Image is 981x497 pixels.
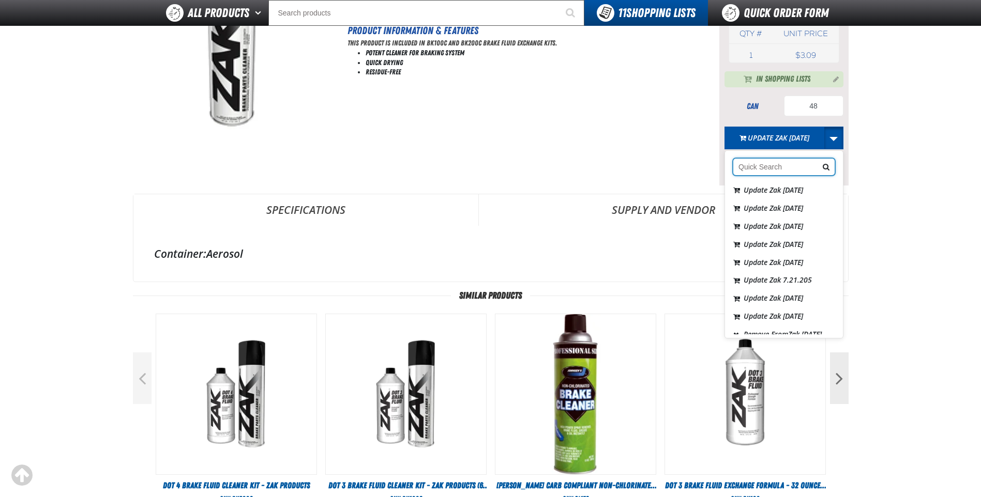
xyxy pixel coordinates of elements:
[479,194,848,225] a: Supply and Vendor
[773,48,838,63] td: $3.09
[825,72,841,85] button: Manage current product in the Shopping List
[163,480,310,490] span: DOT 4 Brake Fluid Cleaner Kit - ZAK Products
[366,67,693,77] li: Residue-Free
[744,329,822,339] span: Remove From
[495,314,656,474] : View Details of the Johnsen's Carb Compliant Non-Chlorinated Brake Parts Cleaner
[618,6,626,20] strong: 11
[733,159,835,175] input: Search shopping lists
[749,51,752,60] span: 1
[788,329,822,339] span: Zak [DATE]
[784,96,843,116] input: Product Quantity
[366,58,693,68] li: Quick Drying
[830,352,849,404] button: Next
[773,24,838,43] th: Unit price
[348,23,693,38] h2: Product Information & Features
[10,464,33,487] div: Scroll to the top
[727,254,841,272] button: Update Zak [DATE]
[725,149,843,172] span: You must order this product in increments of 12
[727,272,841,290] button: Update Zak 7.21.205
[725,127,824,149] button: Update Zak [DATE]
[727,218,841,236] button: Update Zak [DATE]
[665,480,826,491] a: DOT 3 Brake Fluid Exchange Formula - 32 Ounce - ZAK Products
[495,480,656,491] a: [PERSON_NAME] Carb Compliant Non-Chlorinated Brake Parts Cleaner
[756,73,810,86] span: In Shopping Lists
[824,127,843,149] a: More Actions
[326,314,486,474] img: DOT 3 Brake Fluid Cleaner Kit - ZAK Products (6 Kits per Case)
[326,314,486,474] : View Details of the DOT 3 Brake Fluid Cleaner Kit - ZAK Products (6 Kits per Case)
[154,246,827,261] div: Aerosol
[729,24,773,43] th: Qty #
[727,181,841,199] button: Update Zak [DATE]
[188,4,249,22] span: All Products
[725,150,843,338] div: More Actions
[366,48,693,58] li: Potent Cleaner for Braking System
[325,480,487,491] a: DOT 3 Brake Fluid Cleaner Kit - ZAK Products (6 Kits per Case)
[156,314,316,474] img: DOT 4 Brake Fluid Cleaner Kit - ZAK Products
[727,307,841,325] button: Update Zak [DATE]
[156,314,316,474] : View Details of the DOT 4 Brake Fluid Cleaner Kit - ZAK Products
[154,246,206,261] label: Container:
[727,236,841,254] button: Update Zak [DATE]
[451,290,530,301] span: Similar Products
[727,325,841,344] button: Remove FromZak [DATE]
[156,480,317,491] a: DOT 4 Brake Fluid Cleaner Kit - ZAK Products
[133,194,478,225] a: Specifications
[727,199,841,218] button: Update Zak [DATE]
[665,314,825,474] img: DOT 3 Brake Fluid Exchange Formula - 32 Ounce - ZAK Products
[727,290,841,308] button: Update Zak [DATE]
[665,314,825,474] : View Details of the DOT 3 Brake Fluid Exchange Formula - 32 Ounce - ZAK Products
[133,352,152,404] button: Previous
[495,314,656,474] img: Johnsen's Carb Compliant Non-Chlorinated Brake Parts Cleaner
[725,101,781,112] div: can
[618,6,696,20] span: Shopping Lists
[348,38,693,48] p: This product is included in BK100C and BK200C brake fluid exchange kits.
